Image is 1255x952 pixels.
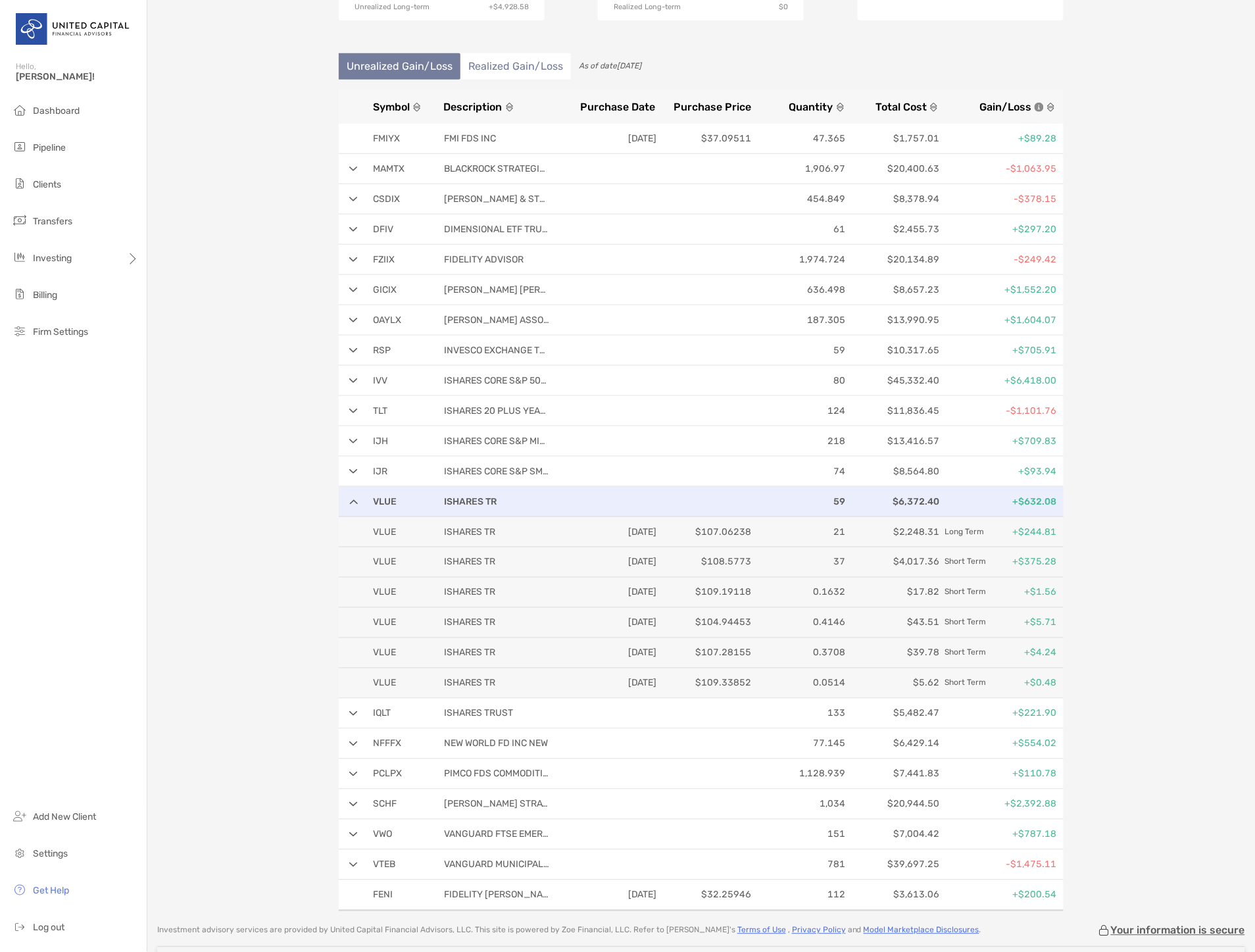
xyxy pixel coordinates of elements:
p: 124 [756,403,845,419]
img: arrow open row [349,348,358,353]
p: 80 [756,372,845,389]
p: ISHARES TR [444,614,549,631]
img: arrow open row [349,378,358,384]
p: ISHARES TR [444,554,549,570]
p: 112 [756,887,845,903]
button: Total Cost [850,101,939,113]
img: logout icon [12,919,28,935]
p: 0.1632 [756,584,845,601]
p: Investment advisory services are provided by United Capital Financial Advisors, LLC . This site i... [157,926,981,936]
span: Purchase Price [674,101,751,113]
img: arrow open row [349,439,358,444]
span: Add New Client [33,812,96,823]
p: FMI FDS INC [444,130,549,147]
p: -$378.15 [945,191,1057,207]
p: 781 [756,857,845,873]
p: IVV [373,372,426,389]
p: INVESCO EXCHANGE TRADED FUND [444,342,549,359]
p: $8,378.94 [850,191,939,207]
p: 74 [756,463,845,480]
p: +$6,418.00 [945,372,1057,389]
span: [PERSON_NAME]! [16,71,139,82]
span: Transfers [33,216,72,227]
p: +$0.48 [945,675,1057,691]
p: FMIYX [373,130,426,147]
p: [DATE] [568,524,657,540]
p: 59 [756,493,845,510]
img: firm-settings icon [12,323,28,339]
img: arrow open row [349,409,358,414]
button: Quantity [756,101,845,113]
p: $13,990.95 [850,312,939,328]
p: 0.4146 [756,614,845,631]
p: VWO [373,826,426,843]
p: ISHARES CORE S&P MID CAP ETF [444,433,549,449]
p: $108.5773 [662,554,751,570]
p: DFIV [373,221,426,238]
p: + $4,928.58 [489,3,529,11]
span: Description [444,101,503,113]
span: Short Term [945,614,987,631]
p: 1,906.97 [756,161,845,177]
p: 1,974.724 [756,251,845,268]
p: ISHARES TR [444,524,549,540]
p: +$244.81 [945,524,1057,540]
p: $8,564.80 [850,463,939,480]
p: +$1,604.07 [945,312,1057,328]
p: NEW WORLD FD INC NEW [444,736,549,752]
p: $39,697.25 [850,857,939,873]
img: dashboard icon [12,102,28,118]
p: [PERSON_NAME] ASSOC INVT TR [444,312,549,328]
p: $32.25946 [662,887,751,903]
img: arrow open row [349,832,358,838]
p: Unrealized Long-term [355,3,430,11]
li: Realized Gain/Loss [460,53,571,80]
p: [DATE] [568,584,657,601]
p: +$2,392.88 [945,796,1057,813]
p: RSP [373,342,426,359]
p: FENI [373,887,426,903]
a: Model Marketplace Disclosures [864,926,979,935]
span: Firm Settings [33,326,88,338]
p: [PERSON_NAME] STRATEGIC TR [444,796,549,813]
p: PIMCO FDS COMMODITIES PLUS [444,766,549,782]
span: Short Term [945,645,987,661]
img: arrow open row [349,197,358,202]
span: Short Term [945,554,987,570]
button: Description [444,101,562,113]
span: Get Help [33,886,69,897]
p: +$93.94 [945,463,1057,480]
p: VLUE [373,614,439,631]
p: +$375.28 [945,554,1057,570]
p: $17.82 [850,584,939,601]
p: $109.19118 [662,584,751,601]
p: [PERSON_NAME] & STEERS REAL ESTATE [444,191,549,207]
p: FZIIX [373,251,426,268]
img: arrow open row [349,772,358,777]
p: NFFFX [373,736,426,752]
p: VANGUARD FTSE EMERGING MARKETS [444,826,549,843]
p: $7,004.42 [850,826,939,843]
p: 133 [756,705,845,722]
p: 77.145 [756,736,845,752]
p: -$249.42 [945,251,1057,268]
p: Realized Long-term [614,3,681,11]
p: ISHARES CORE S&P SMALL CAP ETF [444,463,549,480]
img: arrow open row [349,499,358,505]
p: $0 [779,3,788,11]
p: BLACKROCK STRATEGIC MUN [444,161,549,177]
p: $8,657.23 [850,282,939,298]
p: FIDELITY [PERSON_NAME] [444,887,549,903]
span: Short Term [945,675,987,691]
img: sort [505,103,514,112]
p: $37.09511 [662,130,751,147]
img: get-help icon [12,882,28,898]
img: sort [836,103,845,112]
span: Settings [33,849,68,860]
p: SCHF [373,796,426,813]
p: VTEB [373,857,426,873]
p: [DATE] [568,645,657,661]
p: ISHARES TR [444,675,549,691]
p: ISHARES TR [444,493,549,510]
img: arrow open row [349,469,358,474]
